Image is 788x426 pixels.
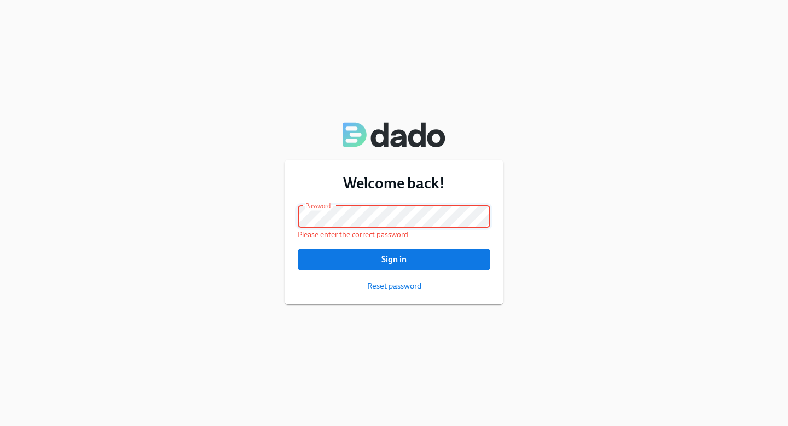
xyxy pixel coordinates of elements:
[305,254,483,265] span: Sign in
[298,173,490,193] h3: Welcome back!
[367,280,421,291] button: Reset password
[298,229,490,240] p: Please enter the correct password
[298,249,490,270] button: Sign in
[343,122,445,148] img: Dado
